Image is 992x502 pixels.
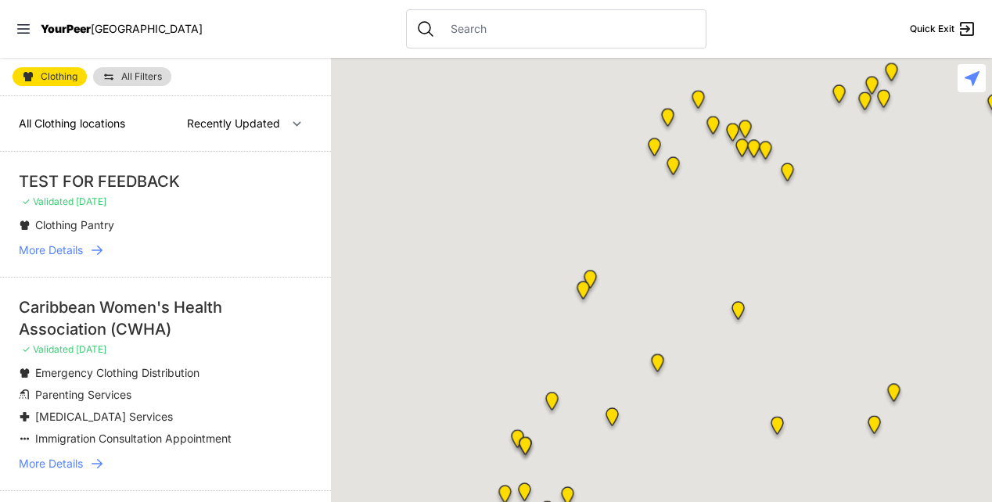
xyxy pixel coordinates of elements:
[882,63,901,88] div: Bronx Youth Center (BYC)
[508,429,527,454] div: New York
[121,72,162,81] span: All Filters
[874,89,893,114] div: The Bronx Pride Center
[35,366,199,379] span: Emergency Clothing Distribution
[516,436,535,461] div: Metro Baptist Church
[744,139,764,164] div: Manhattan
[756,141,775,166] div: East Harlem
[91,22,203,35] span: [GEOGRAPHIC_DATA]
[19,117,125,130] span: All Clothing locations
[703,116,723,141] div: The PILLARS – Holistic Recovery Support
[35,432,232,445] span: Immigration Consultation Appointment
[19,170,312,192] div: TEST FOR FEEDBACK
[645,138,664,163] div: Ford Hall
[778,163,797,188] div: Main Location
[829,84,849,109] div: Harm Reduction Center
[910,20,976,38] a: Quick Exit
[441,21,696,37] input: Search
[19,456,83,472] span: More Details
[728,301,748,326] div: Avenue Church
[658,108,678,133] div: Manhattan
[723,123,742,148] div: Uptown/Harlem DYCD Youth Drop-in Center
[22,195,74,207] span: ✓ Validated
[22,343,74,355] span: ✓ Validated
[76,343,106,355] span: [DATE]
[76,195,106,207] span: [DATE]
[19,242,83,258] span: More Details
[35,218,114,231] span: Clothing Pantry
[93,67,171,86] a: All Filters
[19,296,312,340] div: Caribbean Women's Health Association (CWHA)
[41,72,77,81] span: Clothing
[41,24,203,34] a: YourPeer[GEOGRAPHIC_DATA]
[767,416,787,441] div: Fancy Thrift Shop
[19,456,312,472] a: More Details
[648,353,667,378] div: Manhattan
[910,23,954,35] span: Quick Exit
[862,76,882,101] div: The Bronx
[663,156,683,181] div: The Cathedral Church of St. John the Divine
[13,67,87,86] a: Clothing
[580,270,600,295] div: Pathways Adult Drop-In Program
[19,242,312,258] a: More Details
[35,388,131,401] span: Parenting Services
[542,392,562,417] div: 9th Avenue Drop-in Center
[41,22,91,35] span: YourPeer
[35,410,173,423] span: [MEDICAL_DATA] Services
[735,120,755,145] div: Manhattan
